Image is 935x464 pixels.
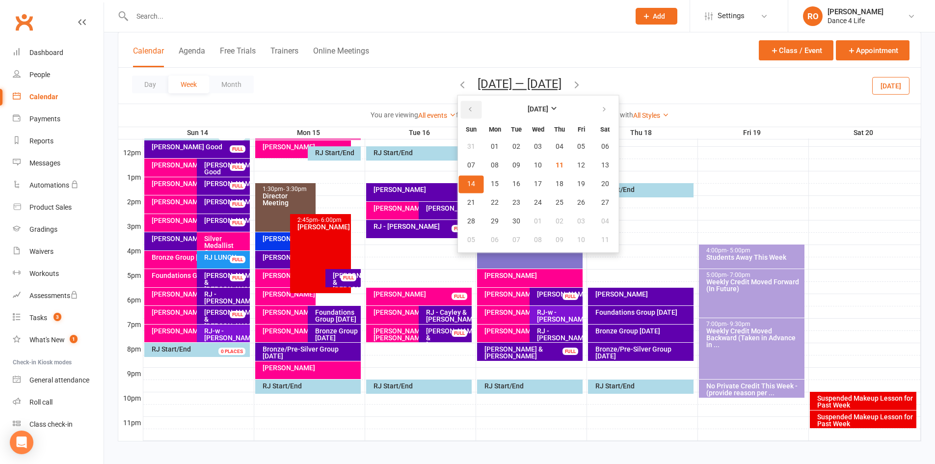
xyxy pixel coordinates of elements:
[534,199,542,207] span: 24
[262,346,359,359] div: Bronze/Pre-Silver Group [DATE]
[532,126,544,133] small: Wednesday
[484,175,505,193] button: 15
[554,126,565,133] small: Thursday
[426,205,470,212] div: [PERSON_NAME]
[29,93,58,101] div: Calendar
[697,127,808,139] th: Fri 19
[620,111,633,119] strong: with
[262,272,314,279] div: [PERSON_NAME]
[262,143,349,150] div: [PERSON_NAME]
[118,343,143,355] th: 8pm
[536,309,581,323] div: RJ-w - [PERSON_NAME]
[512,162,520,169] span: 09
[549,157,570,174] button: 11
[511,126,522,133] small: Tuesday
[29,420,73,428] div: Class check-in
[534,218,542,225] span: 01
[491,162,499,169] span: 08
[29,270,59,277] div: Workouts
[458,194,483,212] button: 21
[592,157,617,174] button: 13
[151,235,238,242] div: [PERSON_NAME]
[373,309,460,316] div: [PERSON_NAME]
[549,138,570,156] button: 04
[467,180,475,188] span: 14
[218,348,245,355] div: 0 PLACES
[426,309,470,323] div: RJ - Cayley & [PERSON_NAME]
[484,346,581,359] div: [PERSON_NAME] & [PERSON_NAME]
[313,46,369,67] button: Online Meetings
[872,77,909,94] button: [DATE]
[204,309,248,329] div: [PERSON_NAME] & [PERSON_NAME]
[204,235,248,256] div: Silver Medallist Group
[556,180,563,188] span: 18
[706,247,802,254] div: 4:00pm
[118,245,143,257] th: 4pm
[341,274,356,281] div: FULL
[426,328,470,348] div: [PERSON_NAME] & [PERSON_NAME]
[549,231,570,249] button: 09
[653,12,665,20] span: Add
[254,127,365,139] th: Mon 15
[373,382,470,389] div: RJ Start/End
[718,5,745,27] span: Settings
[13,307,104,329] a: Tasks 3
[706,254,802,261] div: Students Away This Week
[467,143,475,151] span: 31
[484,138,505,156] button: 01
[817,413,915,427] div: Suspended Makeup Lesson for Past Week
[151,217,238,224] div: [PERSON_NAME]
[315,309,359,323] div: Foundations Group [DATE]
[151,272,238,279] div: Foundations Group [DATE]
[601,199,609,207] span: 27
[118,220,143,232] th: 3pm
[458,231,483,249] button: 05
[706,272,802,278] div: 5:00pm
[13,196,104,218] a: Product Sales
[365,127,476,139] th: Tue 16
[484,309,571,316] div: [PERSON_NAME]
[458,175,483,193] button: 14
[595,346,692,359] div: Bronze/Pre-Silver Group [DATE]
[70,335,78,343] span: 1
[29,137,53,145] div: Reports
[318,217,342,223] span: - 6:00pm
[204,291,248,304] div: RJ - [PERSON_NAME]
[601,180,609,188] span: 20
[29,292,78,300] div: Assessments
[151,162,238,168] div: [PERSON_NAME]
[262,328,349,334] div: [PERSON_NAME]
[484,194,505,212] button: 22
[151,198,238,205] div: [PERSON_NAME]
[706,328,802,348] div: Weekly Credit Moved Backward (Taken in Advance in ...
[484,382,581,389] div: RJ Start/End
[759,40,833,60] button: Class / Event
[595,291,692,298] div: [PERSON_NAME]
[456,111,465,119] strong: for
[270,46,298,67] button: Trainers
[556,199,563,207] span: 25
[556,162,563,169] span: 11
[484,213,505,230] button: 29
[577,199,585,207] span: 26
[118,294,143,306] th: 6pm
[458,157,483,174] button: 07
[512,236,520,244] span: 07
[13,108,104,130] a: Payments
[562,348,578,355] div: FULL
[118,367,143,380] th: 9pm
[29,376,89,384] div: General attendance
[562,293,578,300] div: FULL
[534,143,542,151] span: 03
[578,126,585,133] small: Friday
[13,369,104,391] a: General attendance kiosk mode
[418,111,456,119] a: All events
[29,159,60,167] div: Messages
[230,164,245,171] div: FULL
[484,231,505,249] button: 06
[151,180,238,187] div: [PERSON_NAME]
[262,309,349,316] div: [PERSON_NAME]
[230,182,245,190] div: FULL
[727,247,750,254] span: - 5:00pm
[828,16,883,25] div: Dance 4 Life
